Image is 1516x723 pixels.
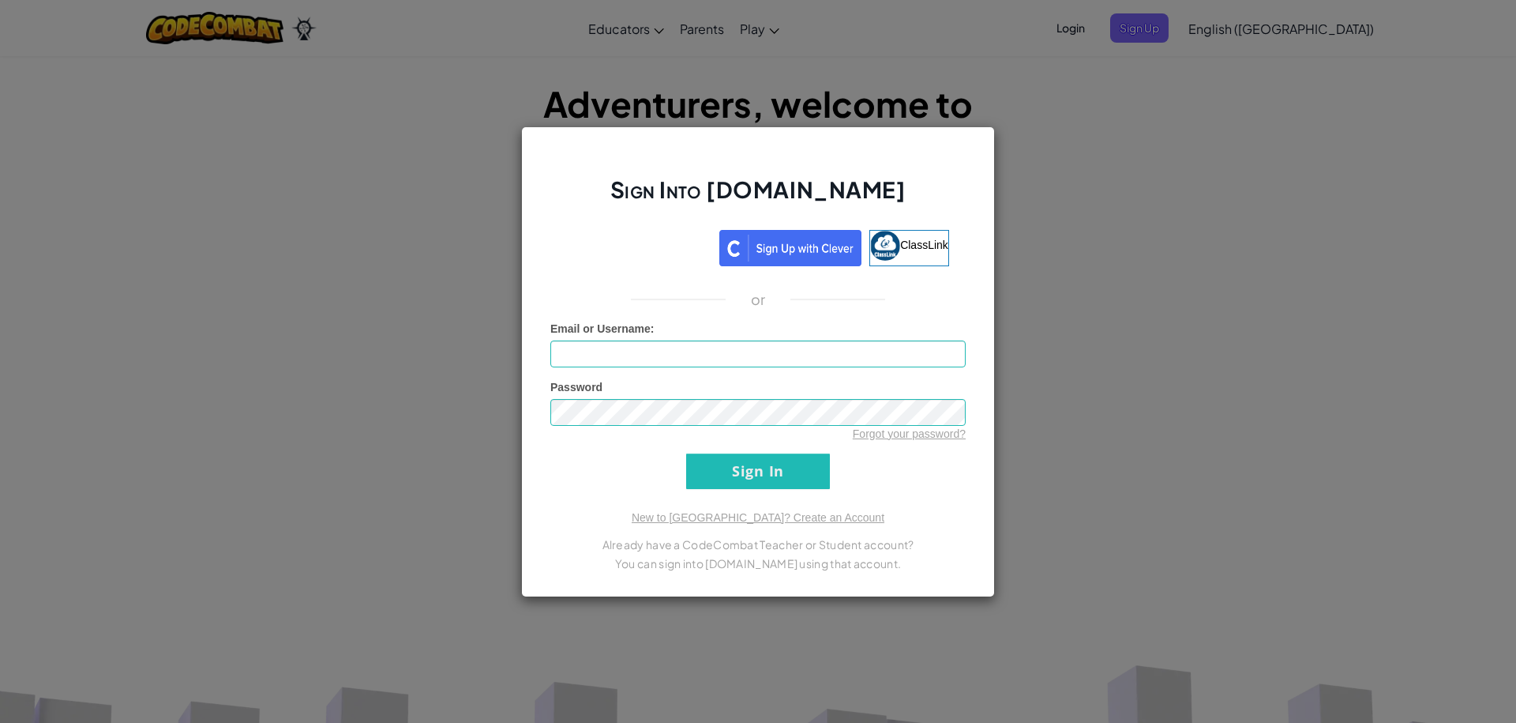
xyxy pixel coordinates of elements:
[686,454,830,489] input: Sign In
[550,554,966,573] p: You can sign into [DOMAIN_NAME] using that account.
[632,511,884,524] a: New to [GEOGRAPHIC_DATA]? Create an Account
[559,228,719,263] iframe: Sign in with Google Button
[751,290,766,309] p: or
[853,427,966,440] a: Forgot your password?
[550,175,966,220] h2: Sign Into [DOMAIN_NAME]
[900,238,948,250] span: ClassLink
[550,535,966,554] p: Already have a CodeCombat Teacher or Student account?
[870,231,900,261] img: classlink-logo-small.png
[550,321,655,337] label: :
[550,381,602,394] span: Password
[719,230,861,266] img: clever_sso_button@2x.png
[550,322,651,335] span: Email or Username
